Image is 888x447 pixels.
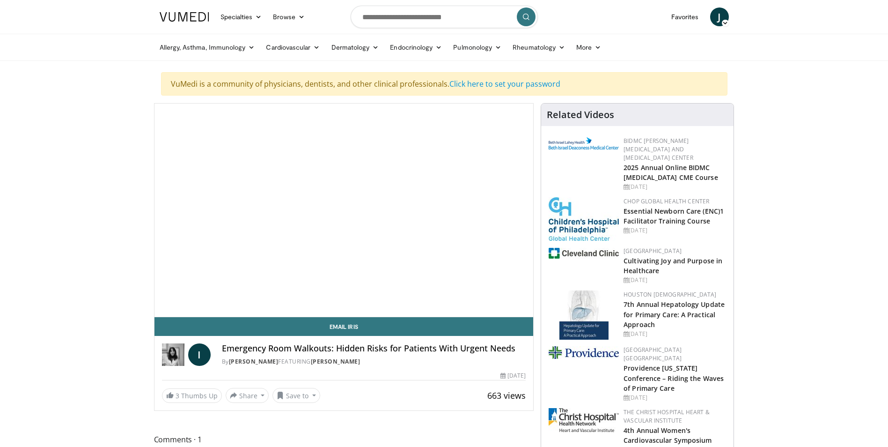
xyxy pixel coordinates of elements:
a: J [710,7,729,26]
a: CHOP Global Health Center [624,197,709,205]
a: Providence [US_STATE] Conference – Riding the Waves of Primary Care [624,364,724,392]
a: I [188,343,211,366]
a: Rheumatology [507,38,571,57]
h4: Related Videos [547,109,614,120]
video-js: Video Player [154,104,534,317]
img: 1ef99228-8384-4f7a-af87-49a18d542794.png.150x105_q85_autocrop_double_scale_upscale_version-0.2.jpg [549,248,619,259]
a: BIDMC [PERSON_NAME][MEDICAL_DATA] and [MEDICAL_DATA] Center [624,137,693,162]
div: [DATE] [500,372,526,380]
a: Click here to set your password [449,79,560,89]
a: More [571,38,607,57]
span: 663 views [487,390,526,401]
a: Allergy, Asthma, Immunology [154,38,261,57]
a: Cultivating Joy and Purpose in Healthcare [624,256,722,275]
button: Share [226,388,269,403]
a: [PERSON_NAME] [311,358,360,365]
div: By FEATURING [222,358,526,366]
img: Dr. Iris Gorfinkel [162,343,184,366]
img: 32b1860c-ff7d-4915-9d2b-64ca529f373e.jpg.150x105_q85_autocrop_double_scale_upscale_version-0.2.jpg [549,408,619,432]
a: Favorites [666,7,705,26]
a: Cardiovascular [260,38,325,57]
a: Specialties [215,7,268,26]
h4: Emergency Room Walkouts: Hidden Risks for Patients With Urgent Needs [222,343,526,354]
a: 3 Thumbs Up [162,388,222,403]
div: [DATE] [624,394,726,402]
a: Houston [DEMOGRAPHIC_DATA] [624,291,716,298]
img: 83b65fa9-3c25-403e-891e-c43026028dd2.jpg.150x105_q85_autocrop_double_scale_upscale_version-0.2.jpg [559,291,609,340]
a: [GEOGRAPHIC_DATA] [GEOGRAPHIC_DATA] [624,346,682,362]
a: Pulmonology [448,38,507,57]
div: [DATE] [624,276,726,284]
img: c96b19ec-a48b-46a9-9095-935f19585444.png.150x105_q85_autocrop_double_scale_upscale_version-0.2.png [549,137,619,149]
a: Dermatology [326,38,385,57]
img: 8fbf8b72-0f77-40e1-90f4-9648163fd298.jpg.150x105_q85_autocrop_double_scale_upscale_version-0.2.jpg [549,197,619,241]
div: VuMedi is a community of physicians, dentists, and other clinical professionals. [161,72,727,96]
img: 9aead070-c8c9-47a8-a231-d8565ac8732e.png.150x105_q85_autocrop_double_scale_upscale_version-0.2.jpg [549,346,619,359]
div: [DATE] [624,183,726,191]
a: Essential Newborn Care (ENC)1 Facilitator Training Course [624,207,724,225]
span: Comments 1 [154,433,534,446]
a: Browse [267,7,310,26]
a: Endocrinology [384,38,448,57]
a: Email Iris [154,317,534,336]
a: The Christ Hospital Heart & Vascular Institute [624,408,710,425]
button: Save to [272,388,320,403]
div: [DATE] [624,330,726,338]
div: [DATE] [624,226,726,235]
span: 3 [176,391,179,400]
a: [PERSON_NAME] [229,358,279,365]
a: 7th Annual Hepatology Update for Primary Care: A Practical Approach [624,300,725,328]
a: [GEOGRAPHIC_DATA] [624,247,682,255]
input: Search topics, interventions [351,6,538,28]
img: VuMedi Logo [160,12,209,22]
a: 2025 Annual Online BIDMC [MEDICAL_DATA] CME Course [624,163,718,182]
